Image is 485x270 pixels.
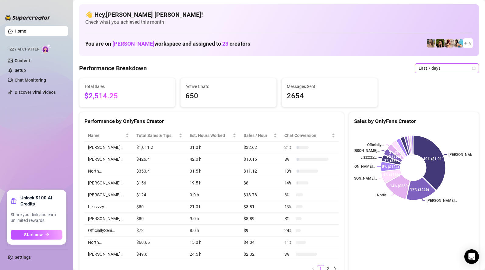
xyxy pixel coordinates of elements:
span: Active Chats [185,83,271,90]
h1: You are on workspace and assigned to creators [85,40,250,47]
th: Sales / Hour [240,130,281,142]
div: Est. Hours Worked [190,132,231,139]
span: Start now [24,232,43,237]
td: [PERSON_NAME]… [84,142,133,153]
td: [PERSON_NAME]… [84,213,133,225]
th: Total Sales & Tips [133,130,186,142]
td: $124 [133,189,186,201]
button: Start nowarrow-right [11,230,62,240]
a: Chat Monitoring [15,78,46,82]
span: 2654 [287,90,373,102]
text: [PERSON_NAME]… [448,153,479,157]
span: Share your link and earn unlimited rewards [11,212,62,224]
td: $4.04 [240,237,281,248]
td: $72 [133,225,186,237]
td: OfficiallySeni… [84,225,133,237]
strong: Unlock $100 AI Credits [20,195,62,207]
td: 42.0 h [186,153,240,165]
td: [PERSON_NAME]… [84,248,133,260]
td: $80 [133,213,186,225]
td: $32.62 [240,142,281,153]
span: 13 % [284,203,294,210]
td: $9 [240,225,281,237]
td: [PERSON_NAME]… [84,153,133,165]
span: $2,514.25 [84,90,170,102]
span: Sales / Hour [244,132,272,139]
td: $1,011.2 [133,142,186,153]
span: Total Sales & Tips [136,132,178,139]
td: $426.4 [133,153,186,165]
td: 31.0 h [186,142,240,153]
img: logo-BBDzfeDw.svg [5,15,51,21]
span: 14 % [284,180,294,186]
text: [PERSON_NAME]… [427,198,457,203]
td: North… [84,237,133,248]
img: North (@northnattvip) [454,39,463,47]
span: gift [11,198,17,204]
span: Total Sales [84,83,170,90]
td: 19.5 h [186,177,240,189]
td: 24.5 h [186,248,240,260]
span: + 19 [464,40,472,47]
span: Last 7 days [419,64,475,73]
text: Officially... [367,143,384,147]
span: Messages Sent [287,83,373,90]
td: [PERSON_NAME]… [84,189,133,201]
h4: 👋 Hey, [PERSON_NAME] [PERSON_NAME] ! [85,10,473,19]
td: $10.15 [240,153,281,165]
span: 8 % [284,215,294,222]
text: [PERSON_NAME]… [349,149,380,153]
div: Open Intercom Messenger [464,249,479,264]
td: North… [84,165,133,177]
img: playfuldimples (@playfuldimples) [436,39,445,47]
a: Content [15,58,30,63]
td: Lizzzzzy… [84,201,133,213]
span: 6 % [284,191,294,198]
div: Performance by OnlyFans Creator [84,117,339,125]
td: $13.78 [240,189,281,201]
img: emilylou (@emilyylouu) [427,39,435,47]
td: 21.0 h [186,201,240,213]
span: 21 % [284,144,294,151]
td: $3.81 [240,201,281,213]
img: AI Chatter [42,44,51,53]
span: 11 % [284,239,294,246]
td: $80 [133,201,186,213]
td: 31.5 h [186,165,240,177]
text: North… [377,193,389,197]
td: 9.0 h [186,213,240,225]
a: Discover Viral Videos [15,90,56,95]
a: Settings [15,255,31,260]
th: Chat Conversion [281,130,339,142]
td: $8 [240,177,281,189]
span: 23 [222,40,228,47]
span: calendar [472,66,476,70]
td: $350.4 [133,165,186,177]
text: Lizzzzzy… [360,155,377,160]
td: $2.02 [240,248,281,260]
text: [PERSON_NAME]… [346,176,377,181]
span: Name [88,132,124,139]
span: 3 % [284,251,294,258]
span: 20 % [284,227,294,234]
td: 9.0 h [186,189,240,201]
span: 650 [185,90,271,102]
span: 13 % [284,168,294,174]
td: $49.6 [133,248,186,260]
td: [PERSON_NAME]… [84,177,133,189]
th: Name [84,130,133,142]
span: 8 % [284,156,294,163]
td: $156 [133,177,186,189]
td: $11.12 [240,165,281,177]
td: $8.89 [240,213,281,225]
td: 15.0 h [186,237,240,248]
span: Check what you achieved this month [85,19,473,26]
span: [PERSON_NAME] [112,40,154,47]
span: Chat Conversion [284,132,330,139]
div: Sales by OnlyFans Creator [354,117,474,125]
text: [PERSON_NAME]… [345,164,375,169]
span: arrow-right [45,233,49,237]
a: Setup [15,68,26,73]
span: Izzy AI Chatter [9,47,39,52]
td: 8.0 h [186,225,240,237]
